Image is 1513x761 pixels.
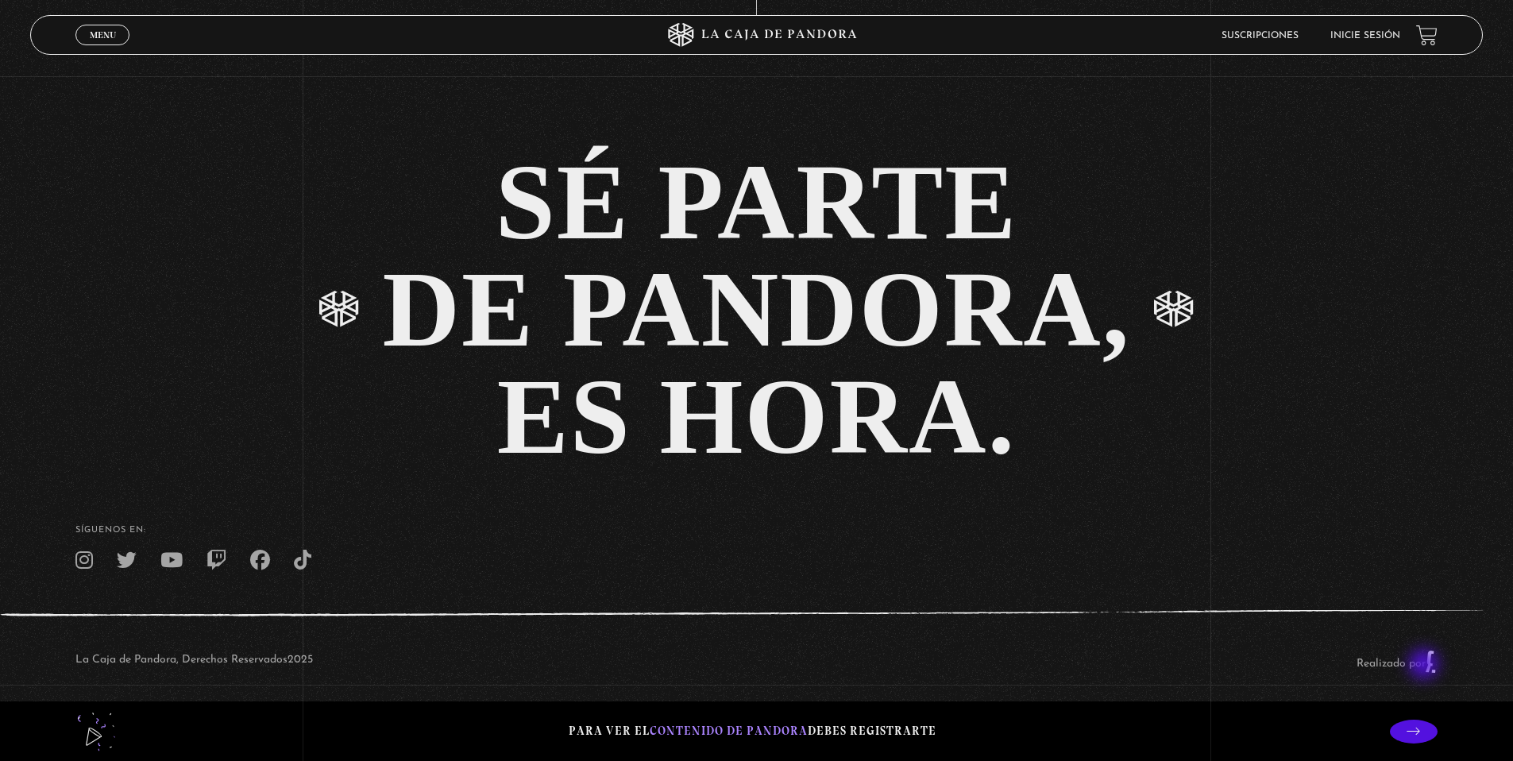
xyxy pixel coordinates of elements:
[84,44,122,55] span: Cerrar
[1330,31,1400,41] a: Inicie sesión
[569,720,936,742] p: Para ver el debes registrarte
[383,149,1131,470] div: SÉ PARTE DE PANDORA, ES HORA.
[90,30,116,40] span: Menu
[75,650,313,674] p: La Caja de Pandora, Derechos Reservados 2025
[75,526,1438,535] h4: SÍguenos en:
[1222,31,1299,41] a: Suscripciones
[650,724,808,738] span: contenido de Pandora
[1357,658,1438,670] a: Realizado por
[1416,25,1438,46] a: View your shopping cart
